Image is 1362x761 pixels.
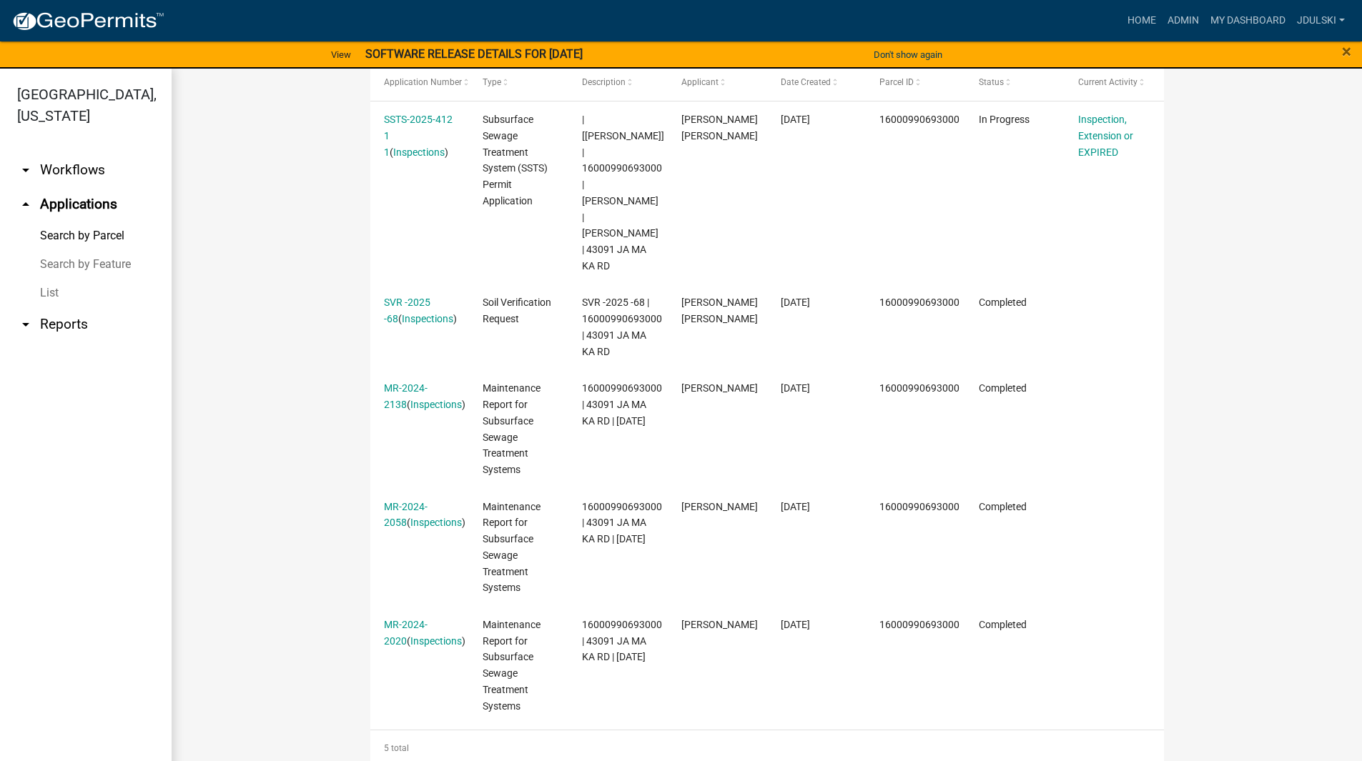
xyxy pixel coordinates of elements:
span: 16000990693000 | 43091 JA MA KA RD | 07/10/2024 [582,501,662,545]
span: | [Andrea Perales] | 16000990693000 | DANIEL CHRISTENSEN | SALLY CHRISTENSEN | 43091 JA MA KA RD [582,114,664,272]
span: 08/17/2025 [781,114,810,125]
span: Completed [979,619,1027,630]
a: SSTS-2025-412 1 1 [384,114,453,158]
a: MR-2024-2020 [384,619,428,647]
span: In Progress [979,114,1030,125]
div: ( ) [384,111,455,160]
span: 07/31/2024 [781,619,810,630]
a: View [325,43,357,66]
span: Parcel ID [879,77,914,87]
span: Type [483,77,501,87]
datatable-header-cell: Type [469,66,568,100]
datatable-header-cell: Status [965,66,1065,100]
a: Inspections [402,313,453,324]
span: 08/05/2024 [781,382,810,394]
button: Close [1342,43,1351,60]
span: 16000990693000 | 43091 JA MA KA RD | 07/10/2024 [582,619,662,663]
a: Admin [1162,7,1205,34]
span: Maintenance Report for Subsurface Sewage Treatment Systems [483,382,541,475]
a: MR-2024-2058 [384,501,428,529]
span: 05/09/2025 [781,297,810,308]
a: Inspections [410,517,462,528]
span: Shanon Kline [681,382,758,394]
span: Maintenance Report for Subsurface Sewage Treatment Systems [483,501,541,594]
span: Soil Verification Request [483,297,551,324]
datatable-header-cell: Current Activity [1065,66,1164,100]
span: Shanon Kline [681,619,758,630]
span: 16000990693000 [879,382,959,394]
button: Don't show again [868,43,948,66]
a: My Dashboard [1205,7,1291,34]
i: arrow_drop_down [17,161,34,179]
div: ( ) [384,617,455,650]
span: 16000990693000 [879,297,959,308]
div: ( ) [384,499,455,532]
strong: SOFTWARE RELEASE DETAILS FOR [DATE] [365,47,583,61]
a: Home [1122,7,1162,34]
span: Description [582,77,626,87]
datatable-header-cell: Application Number [370,66,470,100]
a: Inspections [393,146,445,158]
a: MR-2024-2138 [384,382,428,410]
a: Inspection, Extension or EXPIRED [1078,114,1133,158]
a: jdulski [1291,7,1351,34]
datatable-header-cell: Applicant [668,66,767,100]
a: SVR -2025 -68 [384,297,430,324]
span: 16000990693000 [879,114,959,125]
span: Completed [979,501,1027,512]
span: Date Created [781,77,831,87]
i: arrow_drop_up [17,196,34,213]
div: ( ) [384,294,455,327]
span: Current Activity [1078,77,1138,87]
datatable-header-cell: Parcel ID [866,66,965,100]
div: ( ) [384,380,455,413]
span: Subsurface Sewage Treatment System (SSTS) Permit Application [483,114,548,207]
span: Peter Ross Johnson [681,297,758,324]
span: 08/01/2024 [781,501,810,512]
span: Status [979,77,1004,87]
span: Shanon Kline [681,501,758,512]
i: arrow_drop_down [17,316,34,333]
span: 16000990693000 [879,619,959,630]
span: SVR -2025 -68 | 16000990693000 | 43091 JA MA KA RD [582,297,662,357]
span: Peter Ross Johnson [681,114,758,141]
a: Inspections [410,635,462,647]
datatable-header-cell: Date Created [767,66,867,100]
datatable-header-cell: Description [568,66,668,100]
span: Completed [979,382,1027,394]
a: Inspections [410,399,462,410]
span: 16000990693000 | 43091 JA MA KA RD | 07/10/2024 [582,382,662,427]
span: Completed [979,297,1027,308]
span: Applicant [681,77,719,87]
span: Maintenance Report for Subsurface Sewage Treatment Systems [483,619,541,712]
span: Application Number [384,77,462,87]
span: × [1342,41,1351,61]
span: 16000990693000 [879,501,959,512]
